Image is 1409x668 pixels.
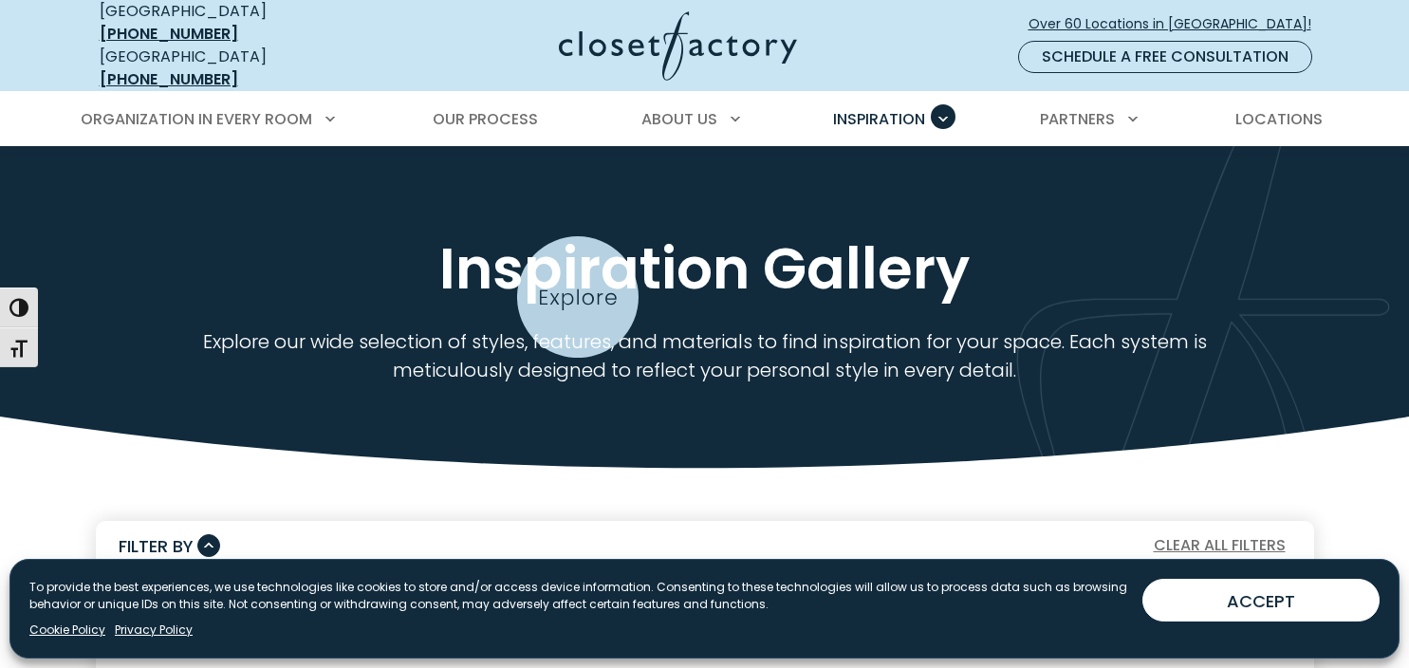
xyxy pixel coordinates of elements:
[1028,8,1327,41] a: Over 60 Locations in [GEOGRAPHIC_DATA]!
[67,93,1343,146] nav: Primary Menu
[119,532,220,560] button: Filter By
[641,108,717,130] span: About Us
[1142,579,1380,622] button: ACCEPT
[100,23,238,45] a: [PHONE_NUMBER]
[1235,108,1323,130] span: Locations
[559,11,797,81] img: Closet Factory Logo
[147,327,1262,384] p: Explore our wide selection of styles, features, and materials to find inspiration for your space....
[1029,14,1326,34] span: Over 60 Locations in [GEOGRAPHIC_DATA]!
[1018,41,1312,73] a: Schedule a Free Consultation
[81,108,312,130] span: Organization in Every Room
[1148,533,1291,558] button: Clear All Filters
[29,622,105,639] a: Cookie Policy
[100,68,238,90] a: [PHONE_NUMBER]
[115,622,193,639] a: Privacy Policy
[96,232,1314,305] h1: Inspiration Gallery
[1040,108,1115,130] span: Partners
[833,108,925,130] span: Inspiration
[433,108,538,130] span: Our Process
[29,579,1127,613] p: To provide the best experiences, we use technologies like cookies to store and/or access device i...
[100,46,375,91] div: [GEOGRAPHIC_DATA]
